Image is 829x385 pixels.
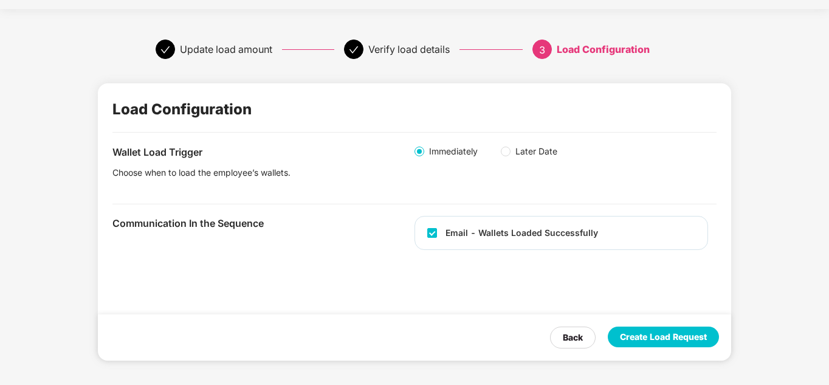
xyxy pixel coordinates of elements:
[445,226,598,240] div: Email - Wallets Loaded Successfully
[160,45,170,55] span: check
[112,166,381,179] div: Choose when to load the employee’s wallets.
[557,40,650,59] div: Load Configuration
[424,145,483,158] span: Immediately
[511,145,562,158] span: Later Date
[180,40,272,59] div: Update load amount
[539,44,545,56] span: 3
[349,45,359,55] span: check
[112,145,414,160] div: Wallet Load Trigger
[563,331,583,344] div: Back
[620,330,707,344] div: Create Load Request
[368,40,450,59] div: Verify load details
[112,216,414,231] div: Communication In the Sequence
[112,98,252,121] div: Load Configuration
